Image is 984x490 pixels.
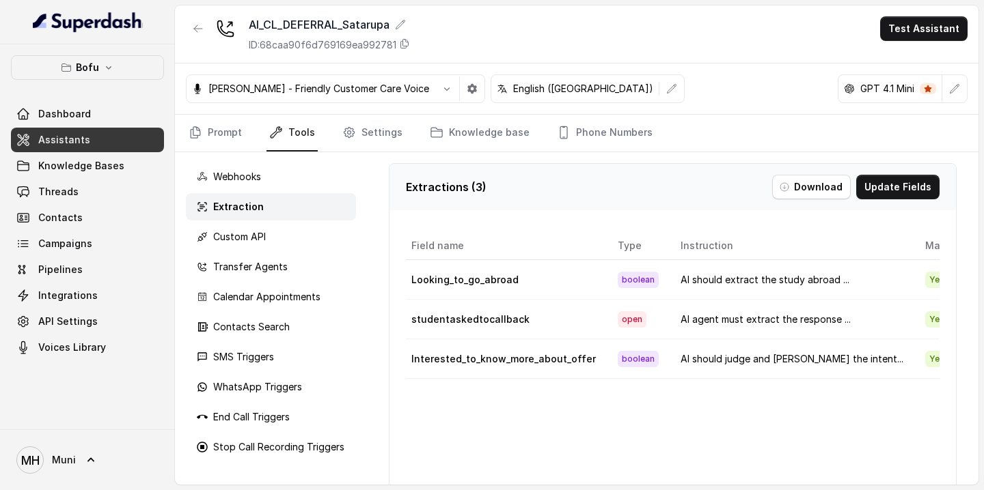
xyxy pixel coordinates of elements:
a: Voices Library [11,335,164,360]
td: AI should judge and [PERSON_NAME] the intent... [670,339,914,379]
a: Knowledge base [427,115,532,152]
a: Knowledge Bases [11,154,164,178]
a: Dashboard [11,102,164,126]
p: Extraction [213,200,264,214]
div: AI_CL_DEFERRAL_Satarupa [249,16,410,33]
p: Stop Call Recording Triggers [213,440,344,454]
td: AI agent must extract the response ... [670,300,914,339]
button: Update Fields [856,175,940,199]
span: Knowledge Bases [38,159,124,173]
nav: Tabs [186,115,968,152]
span: Assistants [38,133,90,147]
span: Integrations [38,289,98,302]
p: WhatsApp Triggers [213,380,302,394]
span: boolean [618,272,659,288]
p: English ([GEOGRAPHIC_DATA]) [513,82,653,96]
span: API Settings [38,315,98,328]
th: Field name [406,232,607,260]
span: boolean [618,351,659,367]
a: Contacts [11,205,164,230]
p: Calendar Appointments [213,290,320,304]
p: Custom API [213,230,266,244]
td: Interested_to_know_more_about_offer [406,339,607,379]
a: Integrations [11,283,164,308]
span: Voices Library [38,341,106,354]
p: Extractions ( 3 ) [406,179,487,195]
text: MH [21,453,40,467]
p: Webhooks [213,170,261,184]
th: Type [607,232,670,260]
svg: openai logo [844,83,855,94]
img: light.svg [33,11,143,33]
button: Test Assistant [880,16,968,41]
p: ID: 68caa90f6d769169ea992781 [249,38,396,52]
a: Phone Numbers [554,115,655,152]
a: Assistants [11,128,164,152]
span: Yes [925,272,948,288]
p: Contacts Search [213,320,290,334]
a: Muni [11,441,164,479]
button: Download [772,175,851,199]
a: Campaigns [11,231,164,256]
p: GPT 4.1 Mini [860,82,914,96]
p: [PERSON_NAME] - Friendly Customer Care Voice [208,82,429,96]
span: open [618,311,646,328]
p: Bofu [76,59,99,76]
p: Transfer Agents [213,260,288,274]
td: Looking_to_go_abroad [406,260,607,300]
p: End Call Triggers [213,410,290,424]
span: Muni [52,453,76,467]
a: API Settings [11,309,164,334]
a: Prompt [186,115,245,152]
span: Yes [925,351,948,367]
span: Threads [38,185,79,199]
span: Yes [925,311,948,328]
span: Campaigns [38,237,92,250]
th: Instruction [670,232,914,260]
td: studentaskedtocallback [406,300,607,339]
span: Dashboard [38,107,91,121]
p: SMS Triggers [213,350,274,364]
button: Bofu [11,55,164,80]
a: Settings [340,115,405,152]
a: Pipelines [11,257,164,282]
span: Pipelines [38,263,83,276]
a: Tools [266,115,318,152]
a: Threads [11,179,164,204]
td: AI should extract the study abroad ... [670,260,914,300]
span: Contacts [38,211,83,225]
